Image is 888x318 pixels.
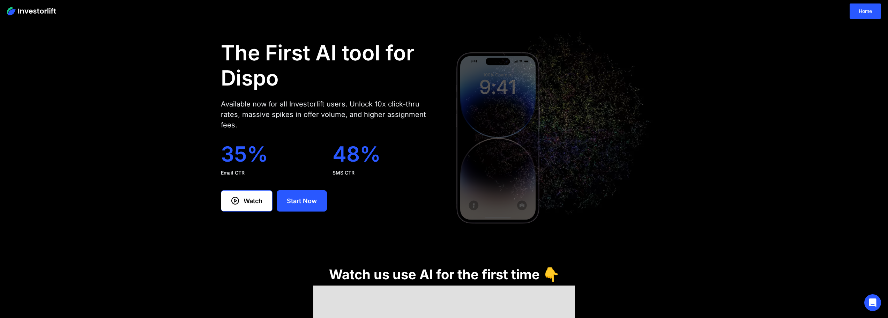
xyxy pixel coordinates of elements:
div: Available now for all Investorlift users. Unlock 10x click-thru rates, massive spikes in offer vo... [221,99,433,130]
h1: The First AI tool for Dispo [221,40,433,90]
a: Home [850,3,881,19]
a: Watch [221,190,273,212]
h1: Watch us use AI for the first time 👇 [329,267,559,282]
div: Watch [244,196,262,206]
div: Open Intercom Messenger [864,294,881,311]
div: 48% [333,141,433,167]
div: 35% [221,141,321,167]
div: Email CTR [221,169,321,176]
a: Start Now [277,190,327,212]
div: Start Now [287,196,317,206]
div: SMS CTR [333,169,433,176]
